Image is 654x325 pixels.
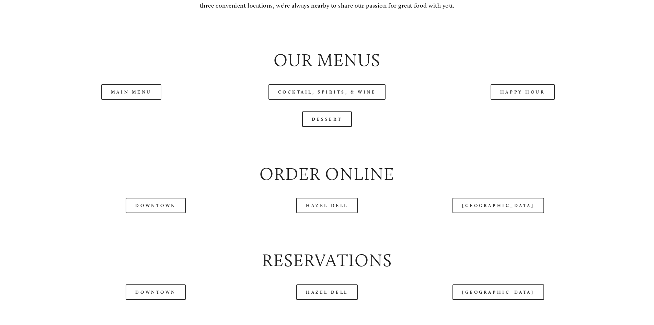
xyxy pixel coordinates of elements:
[452,284,544,300] a: [GEOGRAPHIC_DATA]
[268,84,386,100] a: Cocktail, Spirits, & Wine
[39,162,615,186] h2: Order Online
[126,284,185,300] a: Downtown
[296,284,358,300] a: Hazel Dell
[126,198,185,213] a: Downtown
[302,111,352,127] a: Dessert
[101,84,161,100] a: Main Menu
[39,48,615,73] h2: Our Menus
[452,198,544,213] a: [GEOGRAPHIC_DATA]
[296,198,358,213] a: Hazel Dell
[491,84,555,100] a: Happy Hour
[39,248,615,273] h2: Reservations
